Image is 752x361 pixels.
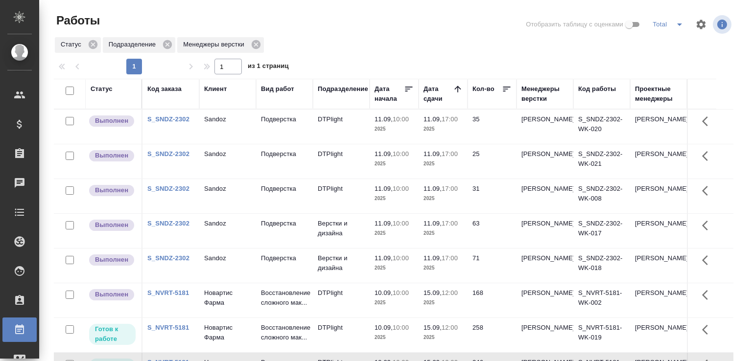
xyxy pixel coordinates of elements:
button: Здесь прячутся важные кнопки [696,144,720,168]
p: Подверстка [261,184,308,194]
p: Восстановление сложного мак... [261,288,308,308]
span: Работы [54,13,100,28]
td: 258 [468,318,517,352]
a: S_SNDZ-2302 [147,185,189,192]
p: 2025 [375,263,414,273]
a: S_NVRT-5181 [147,324,189,331]
td: Верстки и дизайна [313,248,370,283]
p: Sandoz [204,114,251,124]
p: Подверстка [261,219,308,228]
p: 2025 [423,298,463,308]
div: Подразделение [318,84,368,94]
div: Дата начала [375,84,404,104]
p: 11.09, [423,220,442,227]
p: 10:00 [393,185,409,192]
td: DTPlight [313,144,370,179]
a: S_SNDZ-2302 [147,254,189,262]
td: DTPlight [313,179,370,213]
td: [PERSON_NAME] [630,283,687,317]
td: [PERSON_NAME] [630,144,687,179]
td: S_SNDZ-2302-WK-020 [573,110,630,144]
p: Подразделение [109,40,159,49]
td: 71 [468,248,517,283]
p: Выполнен [95,290,128,299]
div: Исполнитель может приступить к работе [88,323,137,346]
button: Здесь прячутся важные кнопки [696,214,720,237]
p: 10:00 [393,220,409,227]
p: [PERSON_NAME] [521,219,568,228]
td: 35 [468,110,517,144]
p: 2025 [375,228,414,238]
td: 31 [468,179,517,213]
div: Код заказа [147,84,182,94]
div: Статус [55,37,101,53]
p: Подверстка [261,114,308,124]
div: Исполнитель завершил работу [88,288,137,301]
p: 17:00 [442,254,458,262]
td: [PERSON_NAME] [630,110,687,144]
div: Вид работ [261,84,294,94]
p: Sandoz [204,253,251,263]
p: 10:00 [393,115,409,123]
p: Готов к работе [95,324,130,344]
button: Здесь прячутся важные кнопки [696,318,720,341]
span: Посмотреть информацию [713,15,733,34]
span: Отобразить таблицу с оценками [526,20,623,29]
p: [PERSON_NAME] [521,114,568,124]
td: [PERSON_NAME] [630,214,687,248]
td: 63 [468,214,517,248]
p: Выполнен [95,220,128,230]
p: Новартис Фарма [204,323,251,342]
p: 2025 [423,228,463,238]
p: 10.09, [375,289,393,296]
td: DTPlight [313,110,370,144]
p: 17:00 [442,185,458,192]
td: S_SNDZ-2302-WK-018 [573,248,630,283]
p: [PERSON_NAME] [521,288,568,298]
td: S_SNDZ-2302-WK-008 [573,179,630,213]
p: 2025 [423,159,463,169]
p: 2025 [423,263,463,273]
td: DTPlight [313,318,370,352]
p: 10:00 [393,150,409,158]
p: Sandoz [204,184,251,194]
a: S_SNDZ-2302 [147,220,189,227]
div: Проектные менеджеры [635,84,682,104]
div: Дата сдачи [423,84,453,104]
p: 10:00 [393,324,409,331]
p: 11.09, [423,254,442,262]
p: 2025 [375,159,414,169]
p: Sandoz [204,149,251,159]
div: Исполнитель завершил работу [88,114,137,128]
div: Статус [91,84,113,94]
p: 11.09, [423,185,442,192]
p: 10:00 [393,254,409,262]
p: 2025 [375,124,414,134]
button: Здесь прячутся важные кнопки [696,248,720,272]
div: Исполнитель завершил работу [88,219,137,232]
p: Новартис Фарма [204,288,251,308]
td: [PERSON_NAME] [630,179,687,213]
p: Выполнен [95,255,128,265]
td: S_NVRT-5181-WK-019 [573,318,630,352]
div: Исполнитель завершил работу [88,184,137,197]
div: split button [650,17,689,32]
td: S_SNDZ-2302-WK-017 [573,214,630,248]
p: 17:00 [442,150,458,158]
td: S_SNDZ-2302-WK-021 [573,144,630,179]
p: Подверстка [261,253,308,263]
p: Выполнен [95,151,128,160]
p: 17:00 [442,115,458,123]
div: Менеджеры верстки [177,37,264,53]
div: Исполнитель завершил работу [88,253,137,267]
p: 11.09, [375,115,393,123]
p: 11.09, [375,220,393,227]
p: 12:00 [442,324,458,331]
td: [PERSON_NAME] [630,318,687,352]
p: 2025 [375,333,414,342]
p: 11.09, [423,115,442,123]
p: [PERSON_NAME] [521,253,568,263]
p: 2025 [423,124,463,134]
p: Выполнен [95,116,128,126]
div: Клиент [204,84,227,94]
